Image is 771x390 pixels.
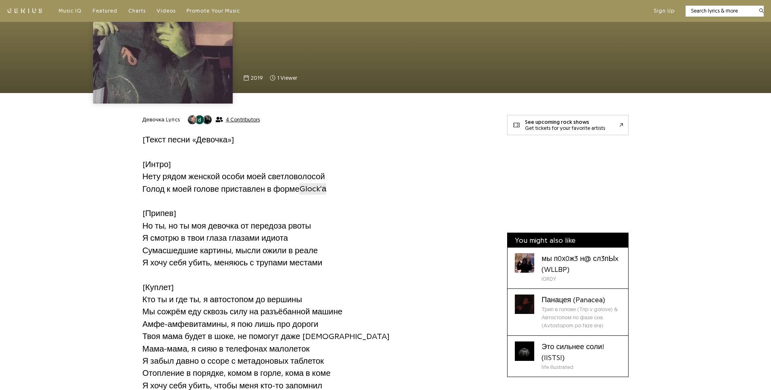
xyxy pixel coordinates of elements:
span: Promote Your Music [187,8,240,13]
div: Трип в голове (Trip v golove) & Автостопом по фазе сна (Avtostopom po faze sna) [542,305,621,330]
a: Music IQ [59,7,82,15]
span: Music IQ [59,8,82,13]
div: See upcoming rock shows [525,119,605,125]
span: 1 viewer [270,74,297,82]
button: Sign Up [654,7,675,15]
span: Videos [157,8,176,13]
span: 1 viewer [277,74,297,82]
a: Cover art for Это сильнее соли! (IISTS!) by life illustratedЭто сильнее соли! (IISTS!)life illust... [508,336,628,377]
div: l0RDY [542,275,621,283]
input: Search lyrics & more [686,7,754,15]
a: Cover art for Панацея (Panacea) by Трип в голове (Trip v golove) & Автостопом по фазе сна (Avtost... [508,289,628,336]
div: life illustrated [542,363,621,371]
div: Это сильнее соли! (IISTS!) [542,341,621,363]
div: You might also like [508,233,628,248]
div: Cover art for Это сильнее соли! (IISTS!) by life illustrated [515,341,534,361]
a: Promote Your Music [187,7,240,15]
a: Cover art for мы п0х0ж3 н@ сл3пЫx (WLLBP) by l0RDYмы п0х0ж3 н@ сл3пЫx (WLLBP)l0RDY [508,248,628,289]
div: мы п0х0ж3 н@ сл3пЫx (WLLBP) [542,253,621,275]
span: Featured [93,8,117,13]
h2: Девочка Lyrics [142,116,180,123]
div: Панацея (Panacea) [542,295,621,305]
div: Cover art for мы п0х0ж3 н@ сл3пЫx (WLLBP) by l0RDY [515,253,534,273]
a: Glock'а [299,183,326,195]
a: See upcoming rock showsGet tickets for your favorite artists [507,115,629,135]
a: Videos [157,7,176,15]
span: 2019 [251,74,263,82]
span: 4 Contributors [226,117,260,123]
a: Charts [128,7,146,15]
div: Get tickets for your favorite artists [525,125,605,131]
button: 4 Contributors [187,115,260,125]
div: Cover art for Панацея (Panacea) by Трип в голове (Trip v golove) & Автостопом по фазе сна (Avtost... [515,295,534,314]
span: Charts [128,8,146,13]
span: Glock'а [299,183,326,195]
a: Featured [93,7,117,15]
